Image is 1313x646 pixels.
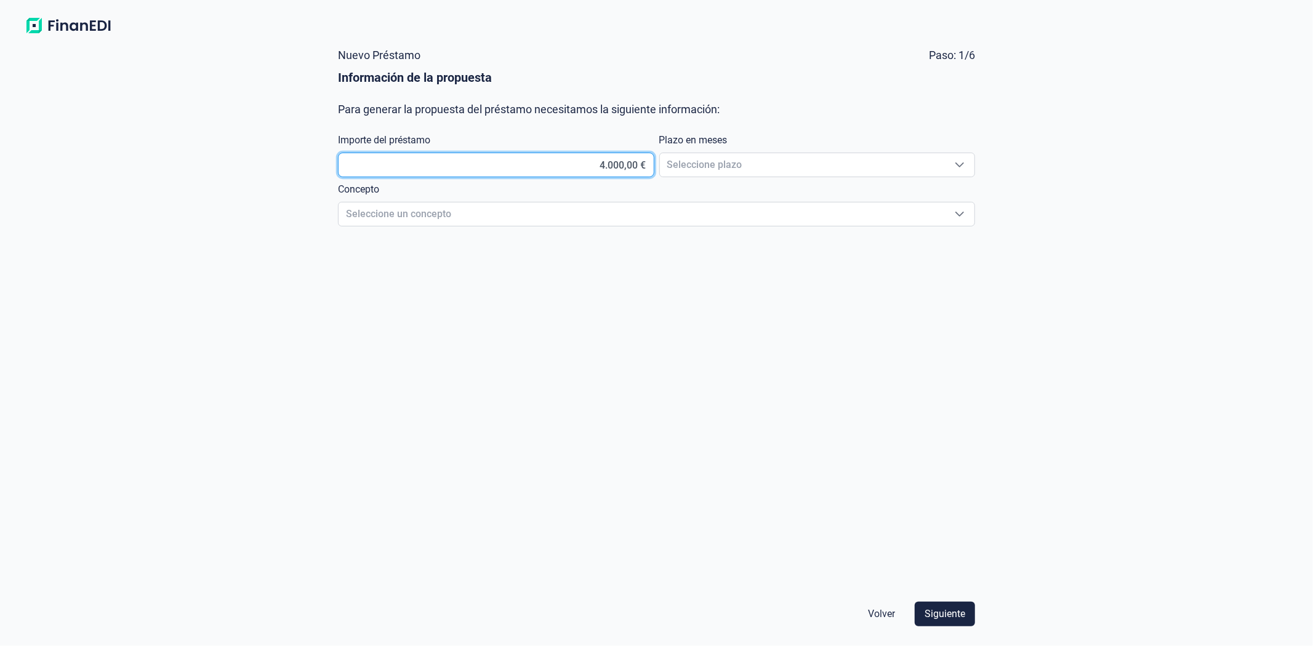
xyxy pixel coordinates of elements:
input: Importe a solicitar [338,153,654,177]
b: Información de la propuesta [338,70,492,85]
div: Seleccione un concepto [945,202,974,226]
span: Nuevo Préstamo [338,49,420,62]
div: Para generar la propuesta del préstamo necesitamos la siguiente información: [338,94,975,116]
span: Seleccione un concepto [339,202,945,226]
button: Siguiente [915,602,975,626]
label: Concepto [338,182,379,197]
span: Siguiente [925,607,965,621]
span: Paso: 1/6 [929,49,975,62]
div: Seleccione plazo [945,153,974,177]
span: Volver [868,607,895,621]
label: Importe del préstamo [338,133,430,148]
label: Plazo en meses [659,133,728,148]
span: Seleccione plazo [660,153,945,177]
img: Logo de aplicación [20,15,117,37]
button: Volver [858,602,905,626]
